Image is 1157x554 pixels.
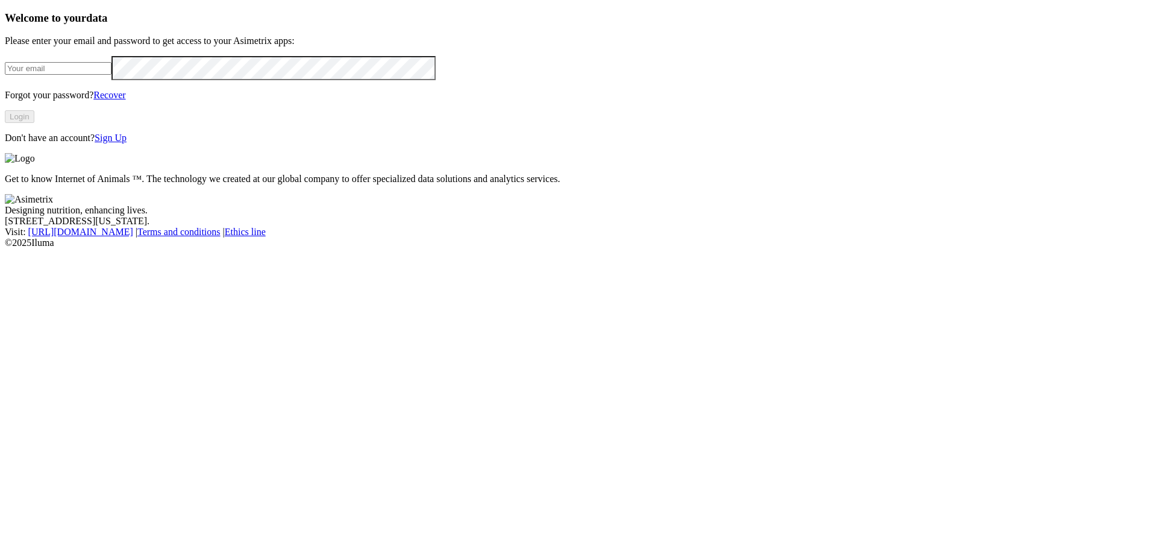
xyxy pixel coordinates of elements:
[5,194,53,205] img: Asimetrix
[5,238,1152,248] div: © 2025 Iluma
[93,90,125,100] a: Recover
[86,11,107,24] span: data
[5,174,1152,184] p: Get to know Internet of Animals ™. The technology we created at our global company to offer speci...
[5,90,1152,101] p: Forgot your password?
[137,227,221,237] a: Terms and conditions
[5,110,34,123] button: Login
[5,227,1152,238] div: Visit : | |
[5,133,1152,143] p: Don't have an account?
[5,62,111,75] input: Your email
[5,153,35,164] img: Logo
[5,205,1152,216] div: Designing nutrition, enhancing lives.
[95,133,127,143] a: Sign Up
[28,227,133,237] a: [URL][DOMAIN_NAME]
[5,36,1152,46] p: Please enter your email and password to get access to your Asimetrix apps:
[225,227,266,237] a: Ethics line
[5,11,1152,25] h3: Welcome to your
[5,216,1152,227] div: [STREET_ADDRESS][US_STATE].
